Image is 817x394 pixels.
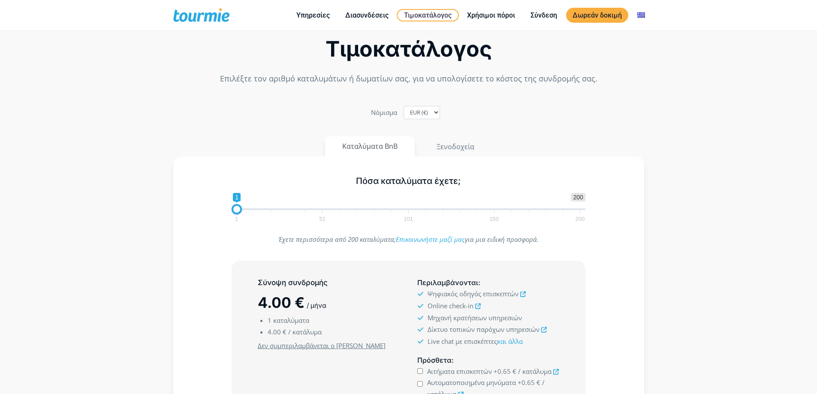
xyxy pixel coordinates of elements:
a: Επικοινωνήστε μαζί μας [396,235,465,244]
label: Nόμισμα [371,107,397,118]
a: Δωρεάν δοκιμή [566,8,628,23]
h5: : [417,277,559,288]
span: / κατάλυμα [518,367,552,376]
span: Μηχανή κρατήσεων υπηρεσιών [428,313,522,322]
a: Διασυνδέσεις [339,10,395,21]
p: Επιλέξτε τον αριθμό καταλυμάτων ή δωματίων σας, για να υπολογίσετε το κόστος της συνδρομής σας. [173,73,644,84]
span: 1 [268,316,271,325]
h2: Τιμοκατάλογος [173,39,644,59]
a: Χρήσιμοι πόροι [461,10,522,21]
span: Περιλαμβάνονται [417,278,478,287]
a: και άλλα [497,337,523,346]
button: Καταλύματα BnB [325,136,415,156]
span: 51 [318,217,327,221]
h5: Σύνοψη συνδρομής [258,277,399,288]
a: Υπηρεσίες [290,10,336,21]
span: Αυτοματοποιημένα μηνύματα [427,378,516,387]
span: Δίκτυο τοπικών παρόχων υπηρεσιών [428,325,540,334]
span: καταλύματα [273,316,309,325]
span: +0.65 € [494,367,516,376]
span: 200 [571,193,585,202]
span: Live chat με επισκέπτες [428,337,523,346]
span: 200 [574,217,586,221]
span: / μήνα [307,301,326,310]
button: Ξενοδοχεία [419,136,492,157]
span: Πρόσθετα [417,356,452,364]
a: Σύνδεση [524,10,564,21]
span: / κατάλυμα [288,328,322,336]
p: Έχετε περισσότερα από 200 καταλύματα; για μια ειδική προσφορά. [232,234,585,245]
span: Ψηφιακός οδηγός επισκεπτών [428,289,519,298]
h5: Πόσα καταλύματα έχετε; [232,176,585,186]
a: Τιμοκατάλογος [397,9,459,21]
span: 150 [488,217,500,221]
span: Online check-in [428,301,473,310]
span: 1 [234,217,239,221]
span: 4.00 € [268,328,286,336]
span: +0.65 € [518,378,540,387]
span: 4.00 € [258,294,304,311]
span: 101 [402,217,414,221]
u: Δεν συμπεριλαμβάνεται ο [PERSON_NAME] [258,341,386,350]
span: 1 [233,193,241,202]
h5: : [417,355,559,366]
span: Αιτήματα επισκεπτών [427,367,492,376]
